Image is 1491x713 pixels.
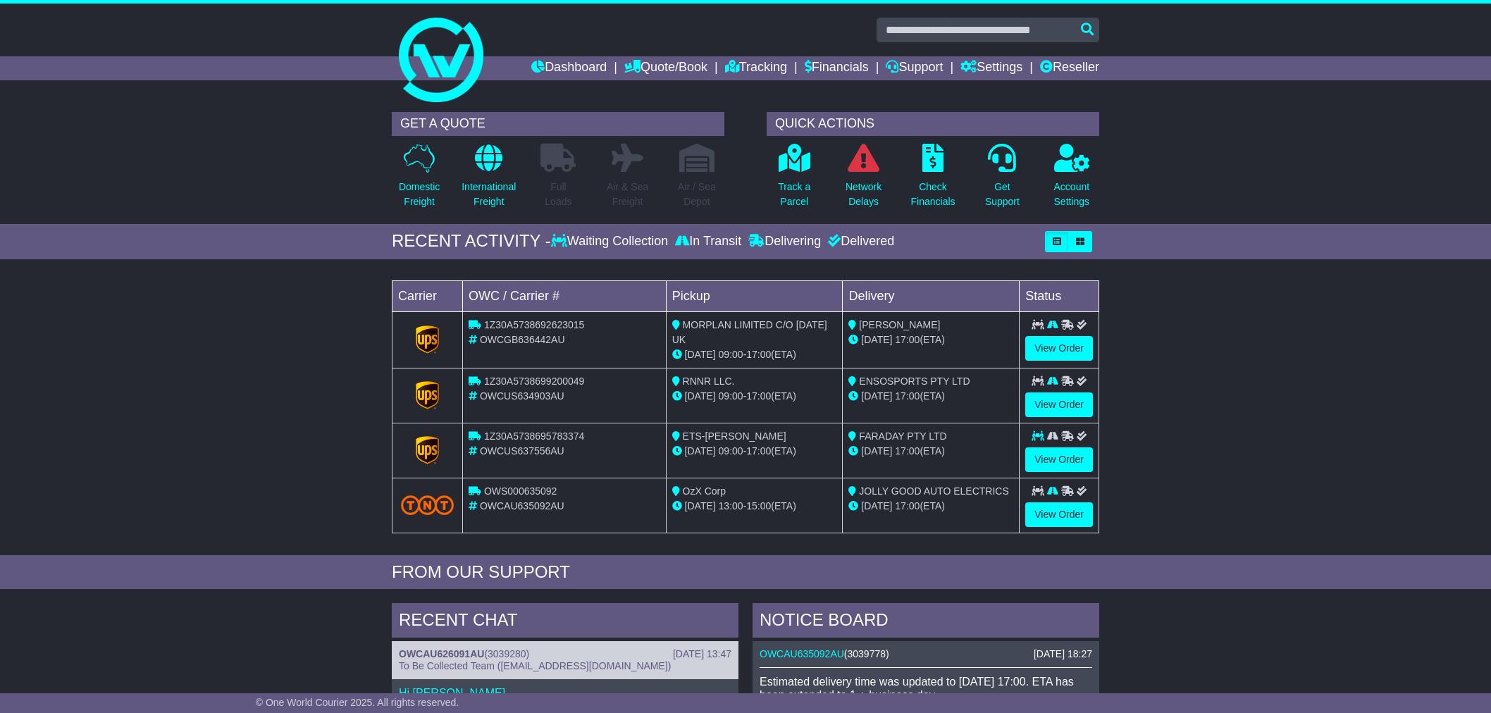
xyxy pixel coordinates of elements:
[399,686,731,700] p: Hi [PERSON_NAME],
[484,485,557,497] span: OWS000635092
[985,180,1020,209] p: Get Support
[725,56,787,80] a: Tracking
[398,143,440,217] a: DomesticFreight
[895,445,920,457] span: 17:00
[392,280,463,311] td: Carrier
[861,445,892,457] span: [DATE]
[256,697,459,708] span: © One World Courier 2025. All rights reserved.
[392,562,1099,583] div: FROM OUR SUPPORT
[672,319,827,345] span: MORPLAN LIMITED C/O [DATE] UK
[392,112,724,136] div: GET A QUOTE
[685,500,716,512] span: [DATE]
[1025,502,1093,527] a: View Order
[399,180,440,209] p: Domestic Freight
[760,648,844,659] a: OWCAU635092AU
[848,444,1013,459] div: (ETA)
[484,319,584,330] span: 1Z30A5738692623015
[480,445,564,457] span: OWCUS637556AU
[392,603,738,641] div: RECENT CHAT
[399,660,671,671] span: To Be Collected Team ([EMAIL_ADDRESS][DOMAIN_NAME])
[685,445,716,457] span: [DATE]
[746,390,771,402] span: 17:00
[778,180,810,209] p: Track a Parcel
[462,180,516,209] p: International Freight
[1025,336,1093,361] a: View Order
[531,56,607,80] a: Dashboard
[984,143,1020,217] a: GetSupport
[848,648,886,659] span: 3039778
[416,381,440,409] img: GetCarrierServiceLogo
[1025,447,1093,472] a: View Order
[859,376,970,387] span: ENSOSPORTS PTY LTD
[824,234,894,249] div: Delivered
[859,319,940,330] span: [PERSON_NAME]
[392,231,551,252] div: RECENT ACTIVITY -
[672,234,745,249] div: In Transit
[1054,180,1090,209] p: Account Settings
[672,499,837,514] div: - (ETA)
[861,334,892,345] span: [DATE]
[848,333,1013,347] div: (ETA)
[753,603,1099,641] div: NOTICE BOARD
[685,349,716,360] span: [DATE]
[911,180,955,209] p: Check Financials
[672,347,837,362] div: - (ETA)
[401,495,454,514] img: TNT_Domestic.png
[848,389,1013,404] div: (ETA)
[678,180,716,209] p: Air / Sea Depot
[484,376,584,387] span: 1Z30A5738699200049
[719,349,743,360] span: 09:00
[480,334,565,345] span: OWCGB636442AU
[624,56,707,80] a: Quote/Book
[846,180,881,209] p: Network Delays
[673,648,731,660] div: [DATE] 13:47
[683,376,735,387] span: RNNR LLC.
[672,389,837,404] div: - (ETA)
[1040,56,1099,80] a: Reseller
[480,500,564,512] span: OWCAU635092AU
[461,143,516,217] a: InternationalFreight
[848,499,1013,514] div: (ETA)
[745,234,824,249] div: Delivering
[861,390,892,402] span: [DATE]
[719,445,743,457] span: 09:00
[480,390,564,402] span: OWCUS634903AU
[886,56,943,80] a: Support
[777,143,811,217] a: Track aParcel
[416,436,440,464] img: GetCarrierServiceLogo
[960,56,1022,80] a: Settings
[859,485,1008,497] span: JOLLY GOOD AUTO ELECTRICS
[1025,392,1093,417] a: View Order
[760,675,1092,702] div: Estimated delivery time was updated to [DATE] 17:00. ETA has been extended to 1 + business day..
[861,500,892,512] span: [DATE]
[672,444,837,459] div: - (ETA)
[540,180,576,209] p: Full Loads
[719,390,743,402] span: 09:00
[746,500,771,512] span: 15:00
[551,234,672,249] div: Waiting Collection
[746,445,771,457] span: 17:00
[666,280,843,311] td: Pickup
[1034,648,1092,660] div: [DATE] 18:27
[488,648,526,659] span: 3039280
[1020,280,1099,311] td: Status
[399,648,731,660] div: ( )
[1053,143,1091,217] a: AccountSettings
[910,143,956,217] a: CheckFinancials
[416,325,440,354] img: GetCarrierServiceLogo
[685,390,716,402] span: [DATE]
[484,430,584,442] span: 1Z30A5738695783374
[607,180,648,209] p: Air & Sea Freight
[719,500,743,512] span: 13:00
[895,500,920,512] span: 17:00
[895,334,920,345] span: 17:00
[683,485,726,497] span: OzX Corp
[746,349,771,360] span: 17:00
[845,143,882,217] a: NetworkDelays
[895,390,920,402] span: 17:00
[843,280,1020,311] td: Delivery
[399,648,484,659] a: OWCAU626091AU
[463,280,667,311] td: OWC / Carrier #
[859,430,946,442] span: FARADAY PTY LTD
[760,648,1092,660] div: ( )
